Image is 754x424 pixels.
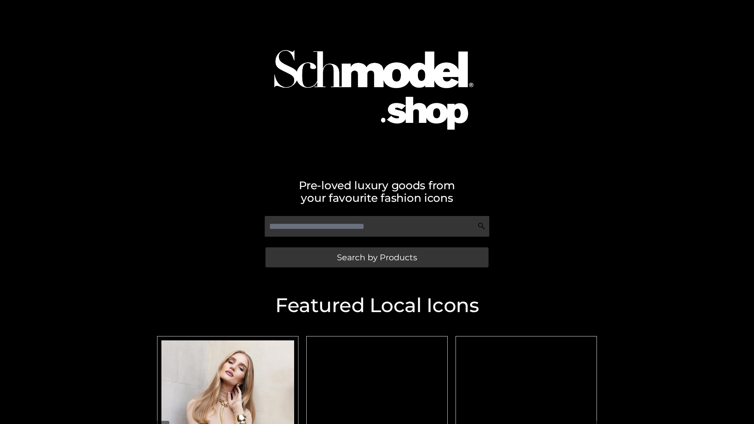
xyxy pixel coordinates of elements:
img: Search Icon [478,222,485,230]
span: Search by Products [337,253,417,261]
h2: Featured Local Icons​ [153,296,601,315]
h2: Pre-loved luxury goods from your favourite fashion icons [153,179,601,204]
a: Search by Products [265,247,489,267]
